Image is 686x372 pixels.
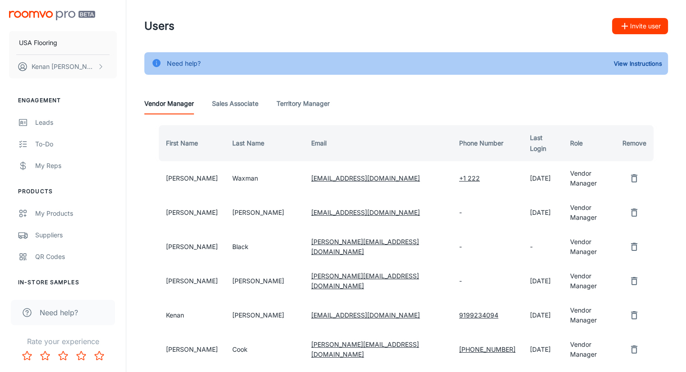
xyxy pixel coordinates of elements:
[155,195,225,230] td: [PERSON_NAME]
[225,298,304,332] td: [PERSON_NAME]
[459,174,480,182] a: +1 222
[225,161,304,195] td: Waxman
[311,311,420,319] a: [EMAIL_ADDRESS][DOMAIN_NAME]
[625,169,643,187] button: remove user
[563,332,615,367] td: Vendor Manager
[625,204,643,222] button: remove user
[523,264,563,298] td: [DATE]
[35,230,117,240] div: Suppliers
[452,230,523,264] td: -
[155,264,225,298] td: [PERSON_NAME]
[523,195,563,230] td: [DATE]
[35,209,117,218] div: My Products
[225,230,304,264] td: Black
[90,347,108,365] button: Rate 5 star
[523,332,563,367] td: [DATE]
[155,125,225,161] th: First Name
[9,11,95,20] img: Roomvo PRO Beta
[9,55,117,78] button: Kenan [PERSON_NAME]
[523,298,563,332] td: [DATE]
[612,18,668,34] button: Invite user
[35,161,117,171] div: My Reps
[54,347,72,365] button: Rate 3 star
[155,332,225,367] td: [PERSON_NAME]
[452,195,523,230] td: -
[625,340,643,358] button: remove user
[35,252,117,262] div: QR Codes
[563,264,615,298] td: Vendor Manager
[155,161,225,195] td: [PERSON_NAME]
[452,125,523,161] th: Phone Number
[563,195,615,230] td: Vendor Manager
[523,230,563,264] td: -
[625,272,643,290] button: remove user
[304,125,452,161] th: Email
[523,125,563,161] th: Last Login
[563,298,615,332] td: Vendor Manager
[155,230,225,264] td: [PERSON_NAME]
[225,125,304,161] th: Last Name
[7,336,119,347] p: Rate your experience
[32,62,95,72] p: Kenan [PERSON_NAME]
[35,139,117,149] div: To-do
[563,230,615,264] td: Vendor Manager
[225,195,304,230] td: [PERSON_NAME]
[144,93,194,114] a: Vendor Manager
[311,272,419,290] a: [PERSON_NAME][EMAIL_ADDRESS][DOMAIN_NAME]
[225,332,304,367] td: Cook
[563,125,615,161] th: Role
[459,311,498,319] a: 9199234094
[615,125,657,161] th: Remove
[155,298,225,332] td: Kenan
[311,174,420,182] a: [EMAIL_ADDRESS][DOMAIN_NAME]
[311,209,420,216] a: [EMAIL_ADDRESS][DOMAIN_NAME]
[523,161,563,195] td: [DATE]
[19,38,57,48] p: USA Flooring
[144,18,175,34] h1: Users
[311,238,419,255] a: [PERSON_NAME][EMAIL_ADDRESS][DOMAIN_NAME]
[9,31,117,54] button: USA Flooring
[612,57,664,70] button: View Instructions
[625,306,643,324] button: remove user
[625,238,643,256] button: remove user
[72,347,90,365] button: Rate 4 star
[35,118,117,127] div: Leads
[459,345,516,353] a: [PHONE_NUMBER]
[276,93,330,114] a: Territory Manager
[452,264,523,298] td: -
[40,307,78,318] span: Need help?
[167,55,201,72] div: Need help?
[18,347,36,365] button: Rate 1 star
[563,161,615,195] td: Vendor Manager
[311,340,419,358] a: [PERSON_NAME][EMAIL_ADDRESS][DOMAIN_NAME]
[225,264,304,298] td: [PERSON_NAME]
[212,93,258,114] a: Sales Associate
[36,347,54,365] button: Rate 2 star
